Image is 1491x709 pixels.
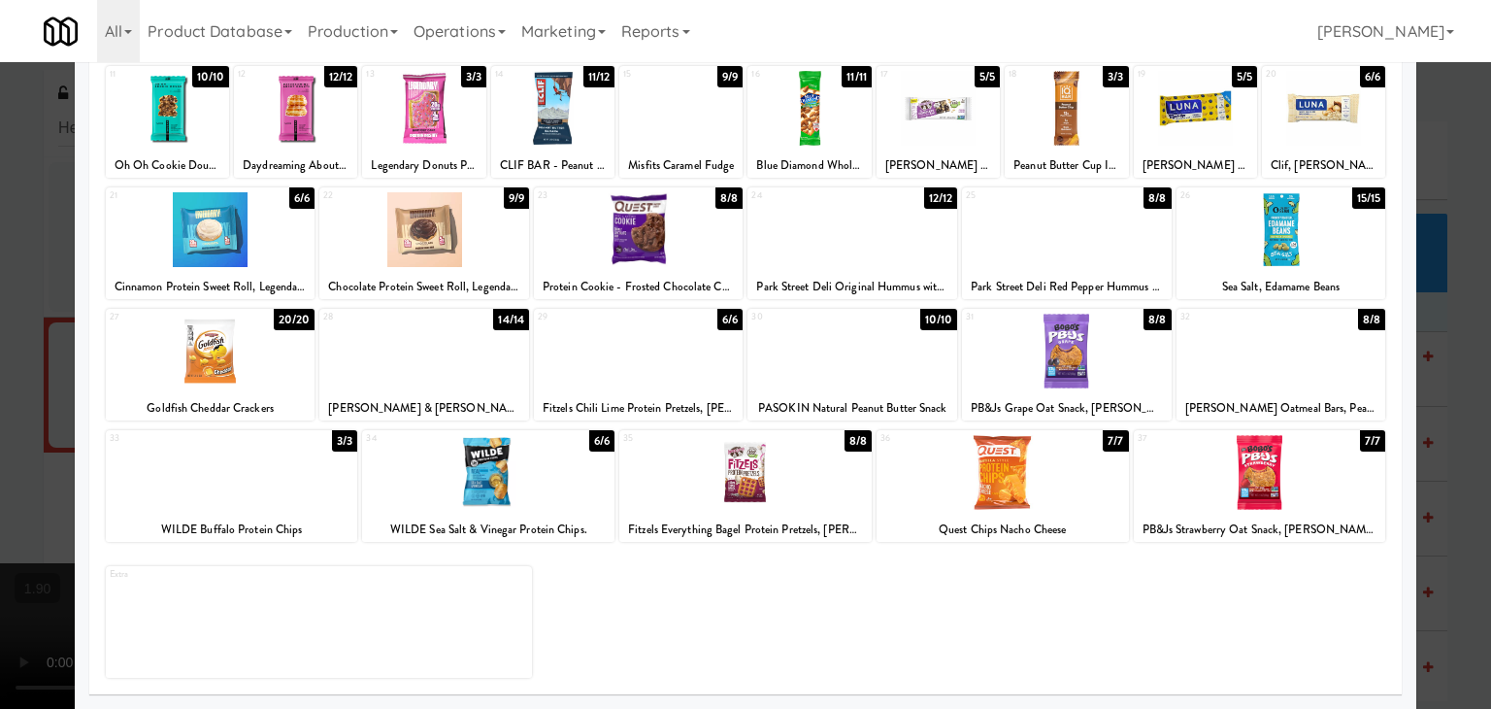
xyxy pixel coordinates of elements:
div: 19 [1138,66,1196,83]
div: Quest Chips Nacho Cheese [879,518,1126,542]
div: 258/8Park Street Deli Red Pepper Hummus with Pretzels [962,187,1172,299]
div: PASOKIN Natural Peanut Butter Snack [747,396,957,421]
div: Goldfish Cheddar Crackers [109,396,313,421]
div: CLIF BAR - Peanut Butter Banana with Dark Chocolate [494,153,612,178]
div: 16 [751,66,810,83]
div: PB&Js Grape Oat Snack, [PERSON_NAME] [962,396,1172,421]
div: Peanut Butter Cup IQ Bar [1008,153,1125,178]
div: 14/14 [493,309,529,330]
div: 23 [538,187,639,204]
div: 24 [751,187,852,204]
div: CLIF BAR - Peanut Butter Banana with Dark Chocolate [491,153,614,178]
div: 333/3WILDE Buffalo Protein Chips [106,430,358,542]
div: 377/7PB&Js Strawberry Oat Snack, [PERSON_NAME] [1134,430,1386,542]
div: 36 [880,430,1003,447]
div: 34 [366,430,488,447]
div: Legendary Donuts Protein Pastry [362,153,485,178]
div: 10/10 [920,309,958,330]
div: Clif, [PERSON_NAME] White Chocolate Macadamia [1262,153,1385,178]
div: Chocolate Protein Sweet Roll, Legendary Foods [319,275,529,299]
div: 183/3Peanut Butter Cup IQ Bar [1005,66,1128,178]
div: 15/15 [1352,187,1386,209]
img: Micromart [44,15,78,49]
div: 358/8Fitzels Everything Bagel Protein Pretzels, [PERSON_NAME] & [PERSON_NAME]'s [619,430,872,542]
div: Extra [106,566,532,678]
div: 175/5[PERSON_NAME] and [PERSON_NAME] Cookie-fied bar [877,66,1000,178]
div: Goldfish Cheddar Crackers [106,396,315,421]
div: 2615/15Sea Salt, Edamame Beans [1176,187,1386,299]
div: 6/6 [1360,66,1385,87]
div: 195/5[PERSON_NAME] [PERSON_NAME]-Ups LemonZest + Blueberry [1134,66,1257,178]
div: PB&Js Strawberry Oat Snack, [PERSON_NAME] [1134,518,1386,542]
div: 11 [110,66,168,83]
div: 18 [1009,66,1067,83]
div: 20 [1266,66,1324,83]
div: 11/11 [842,66,872,87]
div: [PERSON_NAME] Oatmeal Bars, Peanut Butter [1179,396,1383,421]
div: [PERSON_NAME] [PERSON_NAME]-Ups LemonZest + Blueberry [1134,153,1257,178]
div: 8/8 [1143,309,1171,330]
div: [PERSON_NAME] Oatmeal Bars, Peanut Butter [1176,396,1386,421]
div: Clif, [PERSON_NAME] White Chocolate Macadamia [1265,153,1382,178]
div: 5/5 [1232,66,1257,87]
div: 37 [1138,430,1260,447]
div: PASOKIN Natural Peanut Butter Snack [750,396,954,421]
div: Peanut Butter Cup IQ Bar [1005,153,1128,178]
div: 346/6WILDE Sea Salt & Vinegar Protein Chips. [362,430,614,542]
div: 21 [110,187,211,204]
div: 12 [238,66,296,83]
div: 32 [1180,309,1281,325]
div: 14 [495,66,553,83]
div: 6/6 [717,309,743,330]
div: 30 [751,309,852,325]
div: Daydreaming About Donuts, Trubar [234,153,357,178]
div: [PERSON_NAME] and [PERSON_NAME] Cookie-fied bar [877,153,1000,178]
div: WILDE Sea Salt & Vinegar Protein Chips. [365,518,612,542]
div: 11/12 [583,66,615,87]
div: 1212/12Daydreaming About Donuts, Trubar [234,66,357,178]
div: 22 [323,187,424,204]
div: Fitzels Chili Lime Protein Pretzels, [PERSON_NAME] & [PERSON_NAME]'s [534,396,744,421]
div: Fitzels Everything Bagel Protein Pretzels, [PERSON_NAME] & [PERSON_NAME]'s [619,518,872,542]
div: 17 [880,66,939,83]
div: 15 [623,66,681,83]
div: Park Street Deli Red Pepper Hummus with Pretzels [962,275,1172,299]
div: Legendary Donuts Protein Pastry [365,153,482,178]
div: 7/7 [1360,430,1385,452]
div: Sea Salt, Edamame Beans [1179,275,1383,299]
div: Chocolate Protein Sweet Roll, Legendary Foods [322,275,526,299]
div: 9/9 [717,66,743,87]
div: 8/8 [1358,309,1385,330]
div: WILDE Sea Salt & Vinegar Protein Chips. [362,518,614,542]
div: 8/8 [1143,187,1171,209]
div: Oh Oh Cookie Dough, Trubar [106,153,229,178]
div: Cinnamon Protein Sweet Roll, Legendary Foods [109,275,313,299]
div: 5/5 [975,66,1000,87]
div: Extra [110,566,319,583]
div: WILDE Buffalo Protein Chips [109,518,355,542]
div: 216/6Cinnamon Protein Sweet Roll, Legendary Foods [106,187,315,299]
div: 26 [1180,187,1281,204]
div: Blue Diamond Whole Natural Almonds [750,153,868,178]
div: Protein Cookie - Frosted Chocolate Cake Quest [537,275,741,299]
div: 3010/10PASOKIN Natural Peanut Butter Snack [747,309,957,421]
div: [PERSON_NAME] and [PERSON_NAME] Cookie-fied bar [879,153,997,178]
div: 8/8 [845,430,872,452]
div: Misfits Caramel Fudge [622,153,740,178]
div: 31 [966,309,1067,325]
div: 13 [366,66,424,83]
div: 8/8 [715,187,743,209]
div: 2412/12Park Street Deli Original Hummus with Pretzels [747,187,957,299]
div: 2814/14[PERSON_NAME] & [PERSON_NAME]'s Crunchy Cookies [319,309,529,421]
div: 29 [538,309,639,325]
div: 20/20 [274,309,315,330]
div: 9/9 [504,187,529,209]
div: 10/10 [192,66,230,87]
div: 3/3 [332,430,357,452]
div: 2720/20Goldfish Cheddar Crackers [106,309,315,421]
div: PB&Js Strawberry Oat Snack, [PERSON_NAME] [1137,518,1383,542]
div: 3/3 [461,66,486,87]
div: 1110/10Oh Oh Cookie Dough, Trubar [106,66,229,178]
div: Park Street Deli Original Hummus with Pretzels [750,275,954,299]
div: 328/8[PERSON_NAME] Oatmeal Bars, Peanut Butter [1176,309,1386,421]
